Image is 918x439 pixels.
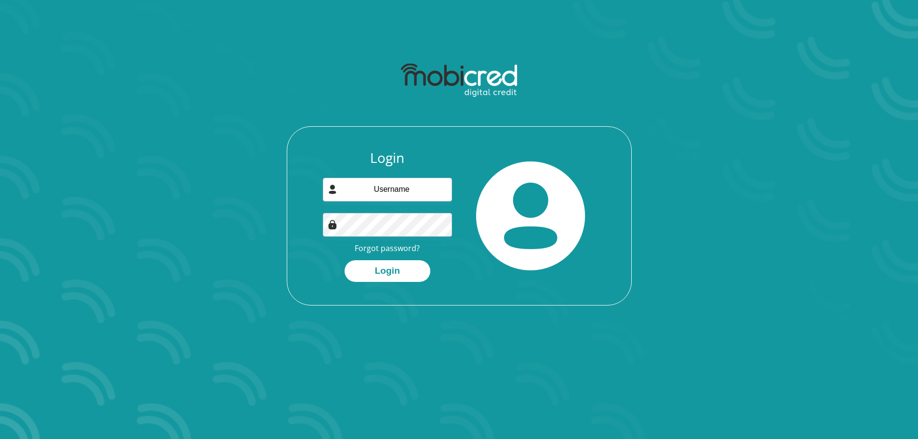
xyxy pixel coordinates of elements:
h3: Login [323,150,452,166]
img: user-icon image [328,185,337,194]
a: Forgot password? [355,243,420,253]
input: Username [323,178,452,201]
img: mobicred logo [401,64,517,97]
button: Login [345,260,430,282]
img: Image [328,220,337,229]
